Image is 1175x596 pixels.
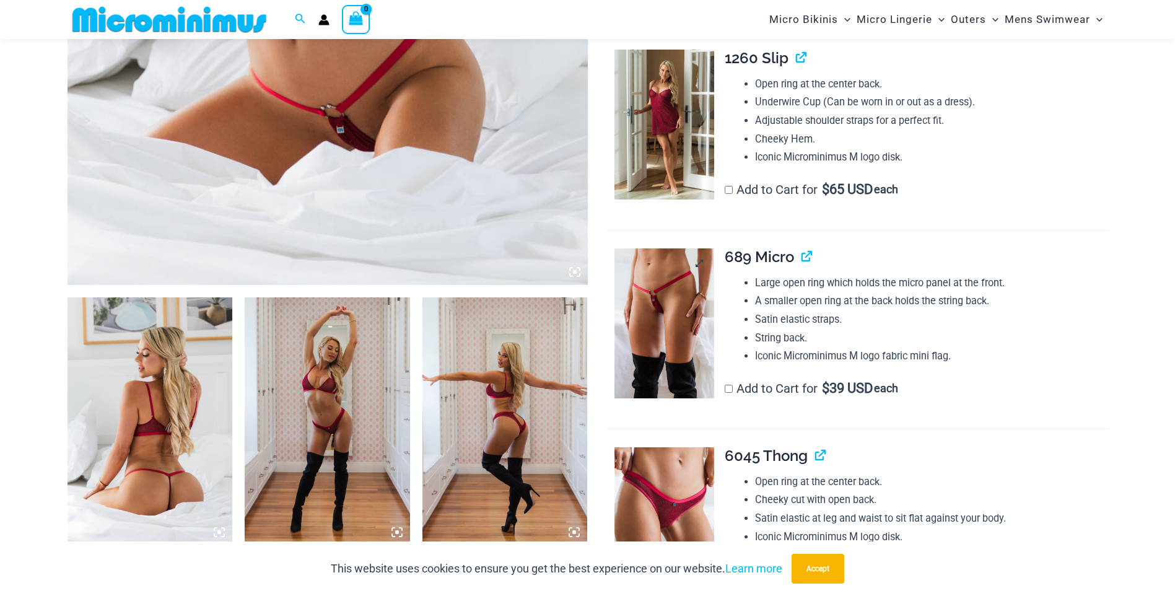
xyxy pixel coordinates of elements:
span: Micro Lingerie [857,4,932,35]
label: Add to Cart for [725,182,898,197]
li: Iconic Microminimus M logo disk. [755,148,1108,167]
nav: Site Navigation [764,2,1108,37]
button: Accept [792,554,844,584]
span: 65 USD [822,183,873,196]
li: Underwire Cup (Can be worn in or out as a dress). [755,93,1108,112]
label: Add to Cart for [725,381,898,396]
li: Satin elastic straps. [755,310,1108,329]
li: Cheeky Hem. [755,130,1108,149]
a: Learn more [725,562,782,575]
a: OutersMenu ToggleMenu Toggle [948,4,1002,35]
span: Menu Toggle [932,4,945,35]
input: Add to Cart for$65 USD each [725,186,733,194]
span: $ [822,182,829,197]
li: Cheeky cut with open back. [755,491,1108,509]
span: each [874,183,898,196]
img: Guilty Pleasures Red 1260 Slip [614,50,714,199]
li: Iconic Microminimus M logo fabric mini flag. [755,347,1108,366]
li: Iconic Microminimus M logo disk. [755,528,1108,546]
span: Menu Toggle [838,4,850,35]
a: Account icon link [318,14,330,25]
a: Micro BikinisMenu ToggleMenu Toggle [766,4,854,35]
input: Add to Cart for$39 USD each [725,385,733,393]
img: Guilty Pleasures Red 1045 Bra 689 Micro [68,297,233,545]
a: Mens SwimwearMenu ToggleMenu Toggle [1002,4,1106,35]
span: Menu Toggle [1090,4,1103,35]
span: Micro Bikinis [769,4,838,35]
li: Open ring at the center back. [755,75,1108,94]
li: Satin elastic at leg and waist to sit flat against your body. [755,509,1108,528]
li: A smaller open ring at the back holds the string back. [755,292,1108,310]
a: View Shopping Cart, empty [342,5,370,33]
span: Outers [951,4,986,35]
a: Search icon link [295,12,306,27]
li: Adjustable shoulder straps for a perfect fit. [755,112,1108,130]
span: 689 Micro [725,248,794,266]
span: $ [822,380,829,396]
img: MM SHOP LOGO FLAT [68,6,271,33]
li: Large open ring which holds the micro panel at the front. [755,274,1108,292]
p: This website uses cookies to ensure you get the best experience on our website. [331,559,782,578]
a: Micro LingerieMenu ToggleMenu Toggle [854,4,948,35]
li: String back. [755,329,1108,348]
img: Guilty Pleasures Red 689 Micro [614,248,714,398]
img: Guilty Pleasures Red 1045 Bra 6045 Thong [422,297,588,545]
span: Menu Toggle [986,4,998,35]
span: 1260 Slip [725,49,788,67]
span: 6045 Thong [725,447,808,465]
img: Guilty Pleasures Red 1045 Bra 6045 Thong [245,297,410,545]
span: Mens Swimwear [1005,4,1090,35]
span: 39 USD [822,382,873,395]
li: Open ring at the center back. [755,473,1108,491]
span: each [874,382,898,395]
